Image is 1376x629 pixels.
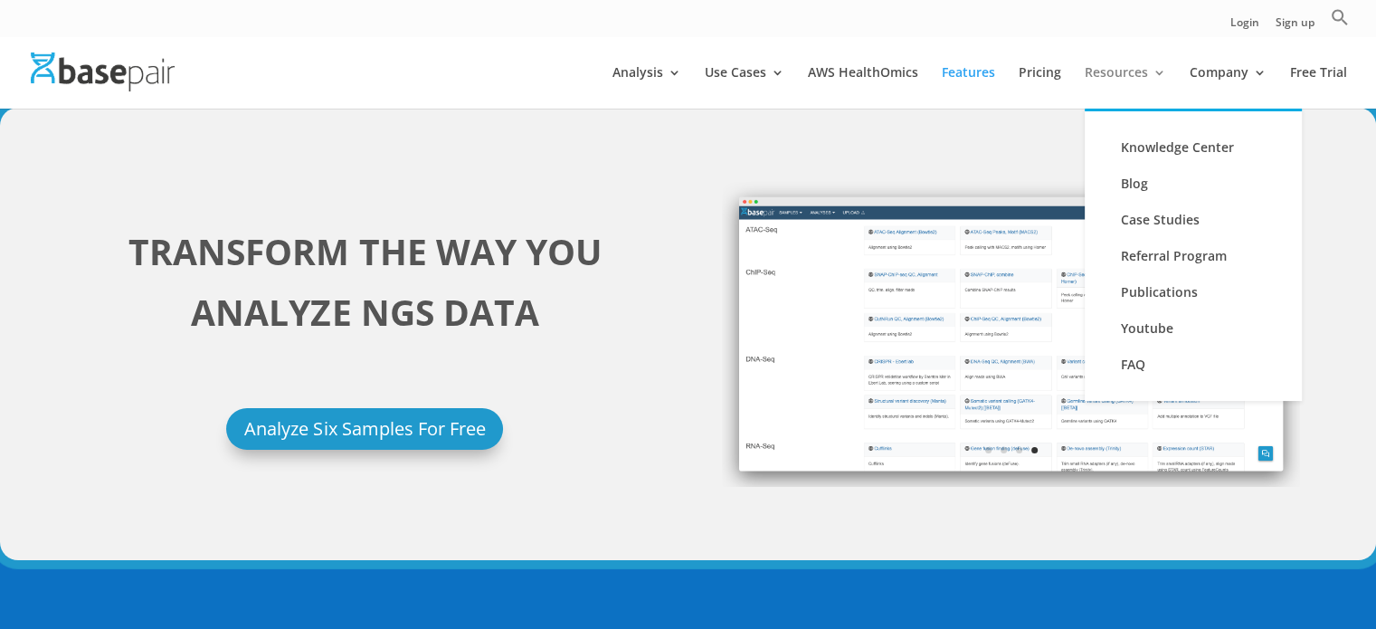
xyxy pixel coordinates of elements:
a: 2 [1001,447,1007,453]
strong: TRANSFORM THE WAY YOU [128,227,601,275]
a: AWS HealthOmics [808,66,918,109]
a: Analyze Six Samples For Free [226,408,503,450]
a: Use Cases [705,66,784,109]
a: Features [942,66,995,109]
img: screely-1570826618435.png [722,181,1301,487]
a: Youtube [1103,310,1284,347]
img: Basepair [31,52,175,91]
a: Resources [1085,66,1166,109]
a: Search Icon Link [1331,8,1349,36]
a: Login [1230,17,1259,36]
a: Company [1190,66,1267,109]
a: Sign up [1276,17,1314,36]
a: Referral Program [1103,238,1284,274]
a: Knowledge Center [1103,129,1284,166]
iframe: Drift Widget Chat Controller [1286,538,1354,607]
a: Analysis [612,66,681,109]
a: 3 [1016,447,1022,453]
a: 1 [985,447,992,453]
a: 4 [1031,447,1038,453]
a: Case Studies [1103,202,1284,238]
a: Publications [1103,274,1284,310]
strong: ANALYZE NGS DATA [191,288,538,336]
a: FAQ [1103,347,1284,383]
a: Pricing [1019,66,1061,109]
a: Free Trial [1290,66,1347,109]
svg: Search [1331,8,1349,26]
a: Blog [1103,166,1284,202]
